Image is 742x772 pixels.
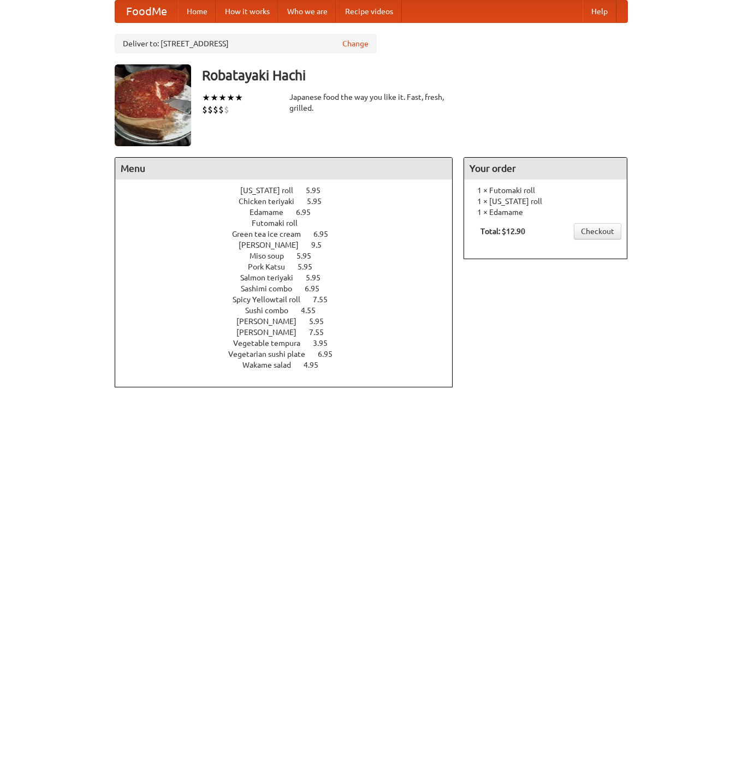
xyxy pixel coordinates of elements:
[250,252,295,260] span: Miso soup
[250,208,294,217] span: Edamame
[296,208,322,217] span: 6.95
[241,284,303,293] span: Sashimi combo
[202,104,207,116] li: $
[228,350,353,358] a: Vegetarian sushi plate 6.95
[470,185,621,196] li: 1 × Futomaki roll
[202,92,210,104] li: ★
[464,158,627,179] h4: Your order
[298,262,323,271] span: 5.95
[313,339,339,348] span: 3.95
[115,64,191,146] img: angular.jpg
[239,241,342,249] a: [PERSON_NAME] 9.5
[305,284,330,293] span: 6.95
[313,295,339,304] span: 7.55
[240,186,341,195] a: [US_STATE] roll 5.95
[239,197,342,206] a: Chicken teriyaki 5.95
[236,328,307,337] span: [PERSON_NAME]
[470,207,621,218] li: 1 × Edamame
[309,328,335,337] span: 7.55
[301,306,327,315] span: 4.55
[248,262,296,271] span: Pork Katsu
[336,1,402,22] a: Recipe videos
[233,295,348,304] a: Spicy Yellowtail roll 7.55
[202,64,628,86] h3: Robatayaki Hachi
[210,92,218,104] li: ★
[232,230,348,238] a: Green tea ice cream 6.95
[239,241,310,249] span: [PERSON_NAME]
[236,328,344,337] a: [PERSON_NAME] 7.55
[252,219,329,228] a: Futomaki roll
[233,339,311,348] span: Vegetable tempura
[250,252,331,260] a: Miso soup 5.95
[239,197,305,206] span: Chicken teriyaki
[218,92,227,104] li: ★
[313,230,339,238] span: 6.95
[115,1,178,22] a: FoodMe
[242,361,339,369] a: Wakame salad 4.95
[245,306,299,315] span: Sushi combo
[216,1,278,22] a: How it works
[289,92,453,113] div: Japanese food the way you like it. Fast, fresh, grilled.
[213,104,218,116] li: $
[241,284,340,293] a: Sashimi combo 6.95
[311,241,333,249] span: 9.5
[233,339,348,348] a: Vegetable tempura 3.95
[304,361,329,369] span: 4.95
[235,92,243,104] li: ★
[318,350,343,358] span: 6.95
[115,34,377,53] div: Deliver to: [STREET_ADDRESS]
[306,273,331,282] span: 5.95
[306,186,331,195] span: 5.95
[307,197,333,206] span: 5.95
[228,350,316,358] span: Vegetarian sushi plate
[296,252,322,260] span: 5.95
[224,104,229,116] li: $
[248,262,333,271] a: Pork Katsu 5.95
[233,295,311,304] span: Spicy Yellowtail roll
[115,158,453,179] h4: Menu
[480,227,525,236] b: Total: $12.90
[245,306,336,315] a: Sushi combo 4.55
[583,1,616,22] a: Help
[218,104,224,116] li: $
[240,273,304,282] span: Salmon teriyaki
[240,186,304,195] span: [US_STATE] roll
[236,317,307,326] span: [PERSON_NAME]
[470,196,621,207] li: 1 × [US_STATE] roll
[178,1,216,22] a: Home
[232,230,312,238] span: Green tea ice cream
[250,208,331,217] a: Edamame 6.95
[574,223,621,240] a: Checkout
[207,104,213,116] li: $
[342,38,369,49] a: Change
[227,92,235,104] li: ★
[236,317,344,326] a: [PERSON_NAME] 5.95
[309,317,335,326] span: 5.95
[240,273,341,282] a: Salmon teriyaki 5.95
[252,219,308,228] span: Futomaki roll
[278,1,336,22] a: Who we are
[242,361,302,369] span: Wakame salad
